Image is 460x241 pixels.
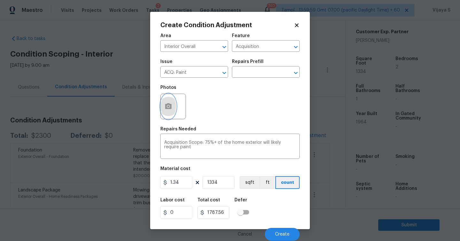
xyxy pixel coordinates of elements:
[164,140,296,154] textarea: Acquisition Scope: 75%+ of the home exterior will likely require paint
[227,228,262,241] button: Cancel
[291,68,300,77] button: Open
[275,176,300,189] button: count
[160,22,294,28] h2: Create Condition Adjustment
[265,228,300,241] button: Create
[240,176,259,189] button: sqft
[234,198,247,202] h5: Defer
[197,198,220,202] h5: Total cost
[232,59,264,64] h5: Repairs Prefill
[160,198,185,202] h5: Labor cost
[232,34,250,38] h5: Feature
[238,232,252,237] span: Cancel
[160,127,196,131] h5: Repairs Needed
[160,85,176,90] h5: Photos
[291,43,300,51] button: Open
[220,43,229,51] button: Open
[259,176,275,189] button: ft
[160,59,172,64] h5: Issue
[275,232,289,237] span: Create
[220,68,229,77] button: Open
[160,167,190,171] h5: Material cost
[160,34,171,38] h5: Area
